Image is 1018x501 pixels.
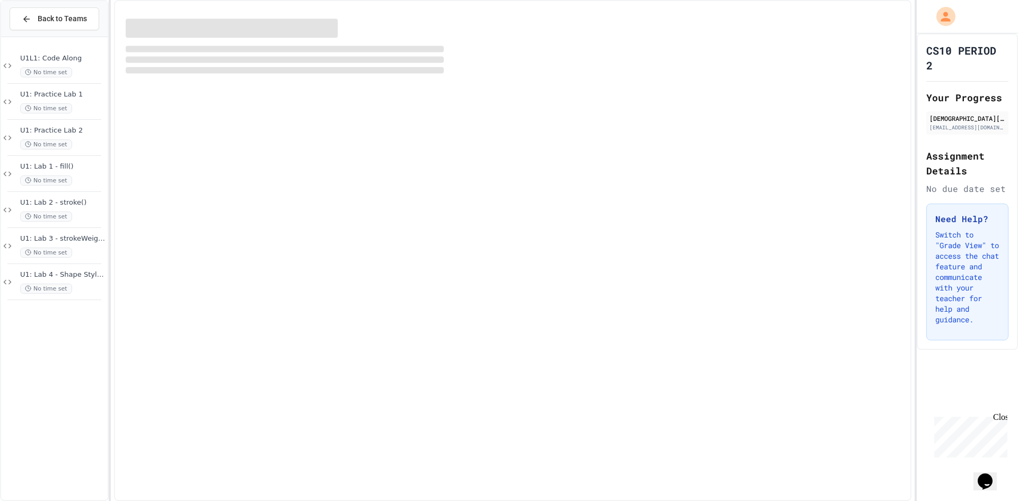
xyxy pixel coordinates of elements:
[20,67,72,77] span: No time set
[20,139,72,150] span: No time set
[20,234,106,243] span: U1: Lab 3 - strokeWeight()
[926,43,1008,73] h1: CS10 PERIOD 2
[925,4,958,29] div: My Account
[20,248,72,258] span: No time set
[935,230,999,325] p: Switch to "Grade View" to access the chat feature and communicate with your teacher for help and ...
[20,103,72,113] span: No time set
[20,162,106,171] span: U1: Lab 1 - fill()
[10,7,99,30] button: Back to Teams
[20,126,106,135] span: U1: Practice Lab 2
[926,148,1008,178] h2: Assignment Details
[929,124,1005,131] div: [EMAIL_ADDRESS][DOMAIN_NAME]
[935,213,999,225] h3: Need Help?
[930,412,1007,458] iframe: chat widget
[4,4,73,67] div: Chat with us now!Close
[20,90,106,99] span: U1: Practice Lab 1
[926,182,1008,195] div: No due date set
[20,175,72,186] span: No time set
[20,270,106,279] span: U1: Lab 4 - Shape Styling
[20,54,106,63] span: U1L1: Code Along
[38,13,87,24] span: Back to Teams
[926,90,1008,105] h2: Your Progress
[929,113,1005,123] div: [DEMOGRAPHIC_DATA][PERSON_NAME]
[20,212,72,222] span: No time set
[20,284,72,294] span: No time set
[973,459,1007,490] iframe: chat widget
[20,198,106,207] span: U1: Lab 2 - stroke()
